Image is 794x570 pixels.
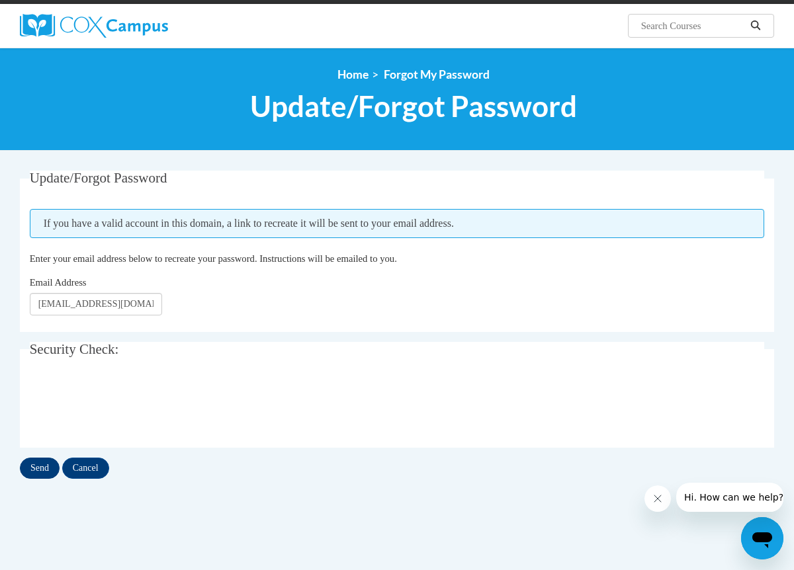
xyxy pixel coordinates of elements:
[30,170,167,186] span: Update/Forgot Password
[30,277,87,288] span: Email Address
[20,458,60,479] input: Send
[20,14,168,38] img: Cox Campus
[384,67,490,81] span: Forgot My Password
[62,458,109,479] input: Cancel
[30,341,119,357] span: Security Check:
[30,209,765,238] span: If you have a valid account in this domain, a link to recreate it will be sent to your email addr...
[20,14,258,38] a: Cox Campus
[30,293,162,315] input: Email
[676,483,783,512] iframe: Message from company
[30,253,397,264] span: Enter your email address below to recreate your password. Instructions will be emailed to you.
[337,67,369,81] a: Home
[640,18,746,34] input: Search Courses
[746,18,766,34] button: Search
[30,380,231,431] iframe: reCAPTCHA
[741,517,783,559] iframe: Button to launch messaging window
[644,485,671,512] iframe: Close message
[250,89,577,124] span: Update/Forgot Password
